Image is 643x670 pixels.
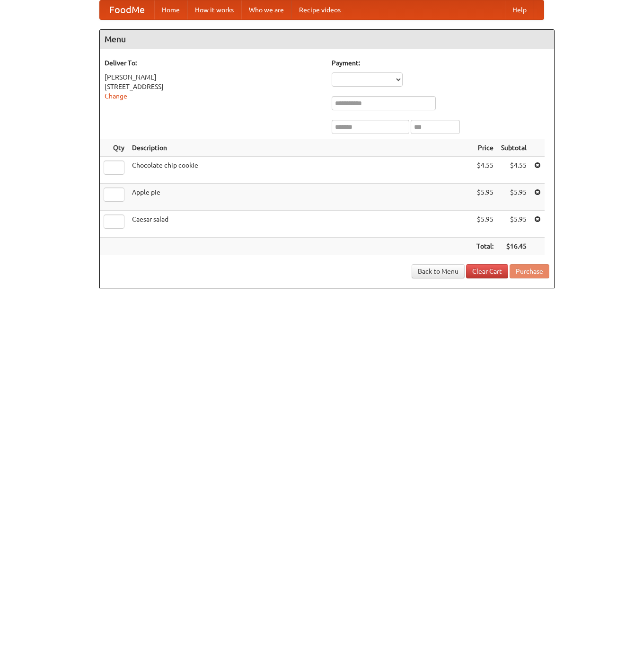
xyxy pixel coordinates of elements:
[497,139,530,157] th: Subtotal
[505,0,534,19] a: Help
[412,264,465,278] a: Back to Menu
[466,264,508,278] a: Clear Cart
[105,72,322,82] div: [PERSON_NAME]
[154,0,187,19] a: Home
[473,184,497,211] td: $5.95
[128,184,473,211] td: Apple pie
[291,0,348,19] a: Recipe videos
[105,58,322,68] h5: Deliver To:
[128,157,473,184] td: Chocolate chip cookie
[510,264,549,278] button: Purchase
[497,157,530,184] td: $4.55
[100,0,154,19] a: FoodMe
[100,30,554,49] h4: Menu
[128,211,473,238] td: Caesar salad
[473,139,497,157] th: Price
[100,139,128,157] th: Qty
[473,211,497,238] td: $5.95
[128,139,473,157] th: Description
[497,238,530,255] th: $16.45
[497,184,530,211] td: $5.95
[473,238,497,255] th: Total:
[187,0,241,19] a: How it works
[332,58,549,68] h5: Payment:
[473,157,497,184] td: $4.55
[105,92,127,100] a: Change
[497,211,530,238] td: $5.95
[241,0,291,19] a: Who we are
[105,82,322,91] div: [STREET_ADDRESS]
